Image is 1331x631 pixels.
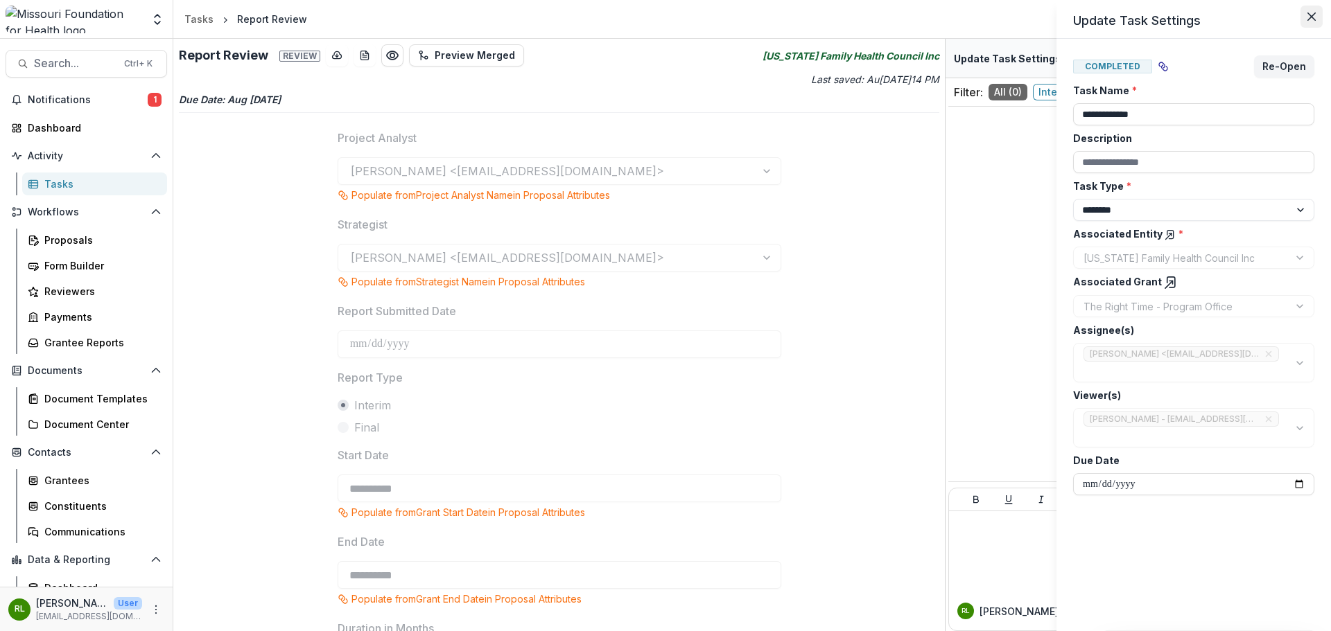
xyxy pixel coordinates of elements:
span: Completed [1073,60,1152,73]
button: Close [1300,6,1323,28]
label: Due Date [1073,453,1306,468]
label: Assignee(s) [1073,323,1306,337]
label: Task Type [1073,179,1306,193]
button: View dependent tasks [1152,55,1174,78]
label: Task Name [1073,83,1306,98]
label: Associated Entity [1073,226,1306,241]
label: Associated Grant [1073,274,1306,290]
button: Re-Open [1254,55,1314,78]
label: Description [1073,131,1306,145]
label: Viewer(s) [1073,388,1306,402]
